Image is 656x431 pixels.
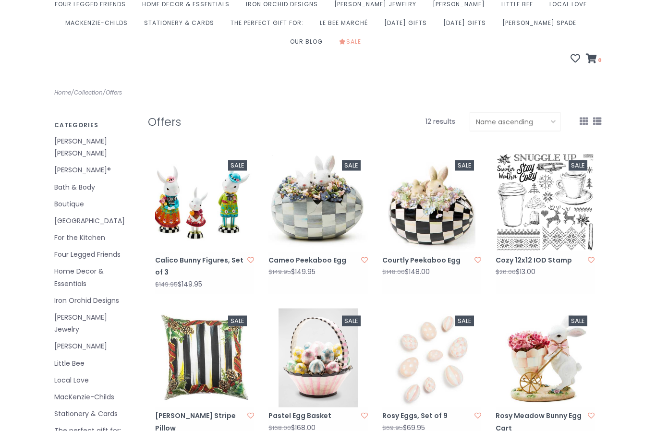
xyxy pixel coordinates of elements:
[588,255,595,265] a: Add to wishlist
[54,374,134,386] a: Local Love
[54,340,134,352] a: [PERSON_NAME]
[569,316,587,326] div: Sale
[47,87,328,98] div: / /
[231,16,308,35] a: The perfect gift for:
[228,316,247,326] div: Sale
[361,255,368,265] a: Add to wishlist
[155,309,254,407] a: Sale
[54,181,134,193] a: Bath & Body
[54,265,134,289] a: Home Decor & Essentials
[496,309,595,407] img: Rosy Meadow Bunny Egg Cart
[342,160,361,171] div: Sale
[54,122,134,128] h3: Categories
[361,411,368,420] a: Add to wishlist
[268,410,358,422] a: Pastel Egg Basket
[54,391,134,403] a: MacKenzie-Childs
[496,254,585,266] a: Cozy 12x12 IOD Stamp
[268,268,316,275] div: $149.95
[54,358,134,370] a: Little Bee
[290,35,328,54] a: Our Blog
[228,160,247,171] div: Sale
[155,254,244,278] a: Calico Bunny Figures, Set of 3
[155,309,254,407] img: MacKenzie-Childs Holly Stripe Pillow
[268,153,367,252] a: Sale
[382,410,472,422] a: Rosy Eggs, Set of 9
[382,153,481,252] a: Sale
[382,309,481,407] img: Rosy Eggs, Set of 9
[474,411,481,420] a: Add to wishlist
[54,135,134,159] a: [PERSON_NAME] [PERSON_NAME]
[247,411,254,420] a: Add to wishlist
[54,215,134,227] a: [GEOGRAPHIC_DATA]
[155,281,202,288] div: $149.95
[54,311,134,335] a: [PERSON_NAME] Jewelry
[155,153,254,252] a: Sale
[382,268,430,275] div: $148.00
[320,16,373,35] a: Le Bee Marché
[425,117,455,126] span: 12 results
[382,153,481,252] img: Courtly Peekaboo Egg
[502,16,581,35] a: [PERSON_NAME] Spade
[474,255,481,265] a: Add to wishlist
[342,316,361,326] div: Sale
[268,309,367,407] a: Sale
[106,88,122,96] a: Offers
[54,198,134,210] a: Boutique
[382,254,472,266] a: Courtly Peekaboo Egg
[569,160,587,171] div: Sale
[155,153,254,252] img: Calico Bunny Figures, Set of 3
[74,88,103,96] a: Collection
[54,88,71,96] a: Home
[588,411,595,420] a: Add to wishlist
[268,254,358,266] a: Cameo Peekaboo Egg
[496,268,516,276] span: $26.00
[597,56,602,64] span: 0
[54,232,134,244] a: For the Kitchen
[54,249,134,261] a: Four Legged Friends
[496,268,535,275] div: $13.00
[54,408,134,420] a: Stationery & Cards
[382,268,405,276] span: $148.00
[382,309,481,407] a: Sale
[443,16,491,35] a: [DATE] Gifts
[384,16,432,35] a: [DATE] Gifts
[54,164,134,176] a: [PERSON_NAME]®
[268,268,291,276] span: $149.95
[54,295,134,307] a: Iron Orchid Designs
[339,35,366,54] a: Sale
[247,255,254,265] a: Add to wishlist
[144,16,219,35] a: Stationery & Cards
[496,309,595,407] a: Sale
[148,116,350,128] h1: Offers
[268,309,367,407] img: Pastel Egg Basket
[586,55,602,64] a: 0
[496,153,595,252] img: Iron Orchid Designs Cozy 12x12 IOD Stamp
[268,153,367,252] img: Cameo Peekaboo Egg
[496,153,595,252] a: Sale
[65,16,133,35] a: MacKenzie-Childs
[455,160,474,171] div: Sale
[455,316,474,326] div: Sale
[155,280,178,288] span: $149.95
